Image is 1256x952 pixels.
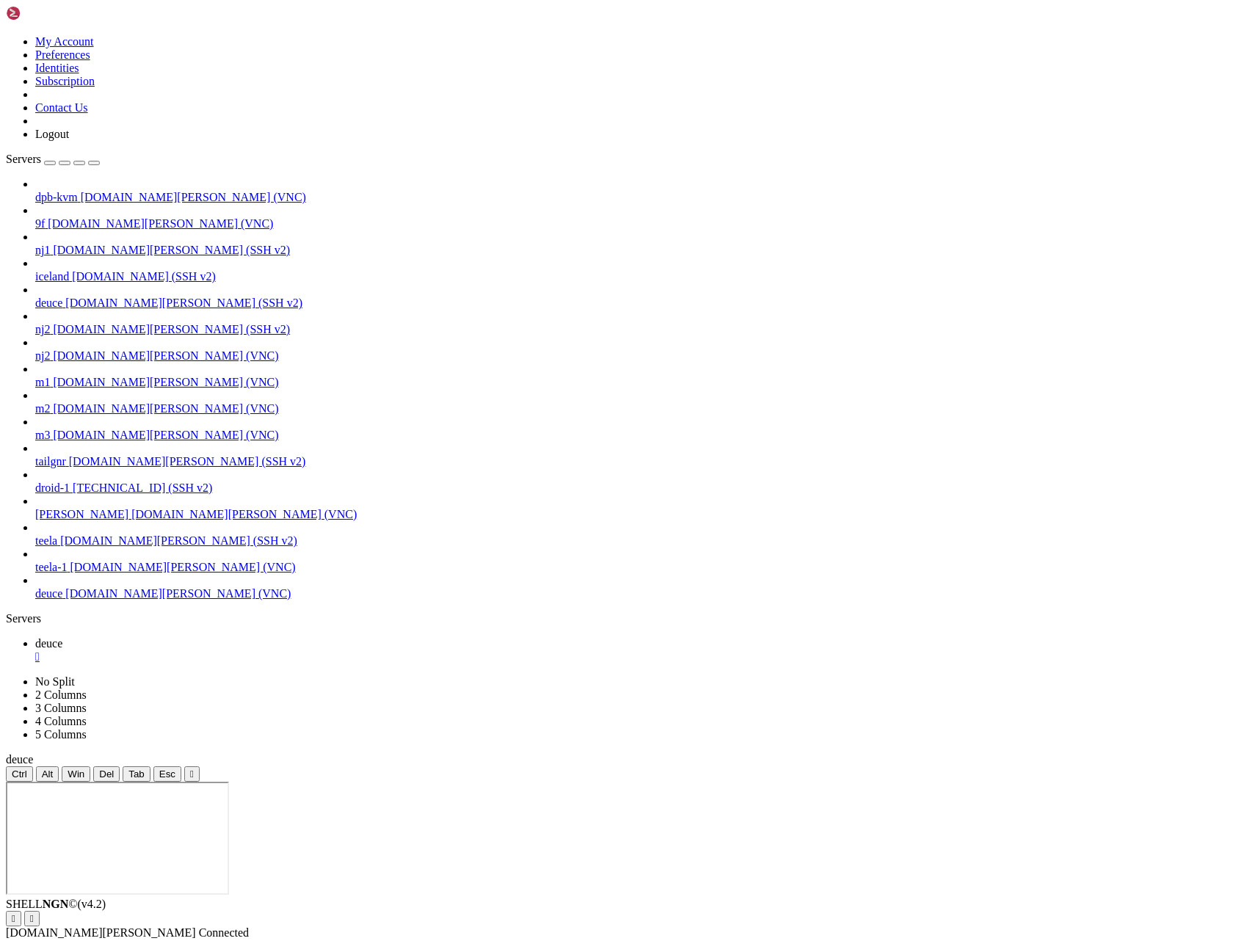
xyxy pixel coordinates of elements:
span: m2 [35,402,50,415]
span: [DOMAIN_NAME][PERSON_NAME] (SSH v2) [65,297,302,309]
a: Servers [6,153,100,165]
a: Subscription [35,75,95,87]
span: [PERSON_NAME] [35,508,128,520]
a: droid-1 [TECHNICAL_ID] (SSH v2) [35,482,1250,495]
li: teela [DOMAIN_NAME][PERSON_NAME] (SSH v2) [35,521,1250,548]
span: deuce [35,637,62,650]
span: [DOMAIN_NAME][PERSON_NAME] (VNC) [53,402,278,415]
span: Connected [199,926,249,939]
li: tailgnr [DOMAIN_NAME][PERSON_NAME] (SSH v2) [35,442,1250,468]
a: Identities [35,62,79,74]
span: [DOMAIN_NAME][PERSON_NAME] (VNC) [53,429,278,441]
a: m2 [DOMAIN_NAME][PERSON_NAME] (VNC) [35,402,1250,415]
a: nj2 [DOMAIN_NAME][PERSON_NAME] (SSH v2) [35,323,1250,336]
span: 9f [35,217,45,230]
a: m3 [DOMAIN_NAME][PERSON_NAME] (VNC) [35,429,1250,442]
span: dpb-kvm [35,191,78,203]
button:  [24,911,40,926]
span: Esc [159,768,175,780]
img: Shellngn [6,6,90,21]
div:  [30,913,34,924]
span: Win [68,768,84,780]
span: [DOMAIN_NAME][PERSON_NAME] (VNC) [81,191,306,203]
button: Alt [36,766,59,782]
span: [DOMAIN_NAME][PERSON_NAME] (SSH v2) [53,323,290,335]
button: Esc [153,766,181,782]
span: nj1 [35,244,50,256]
a: 3 Columns [35,702,87,714]
span: Ctrl [12,768,27,780]
span: Alt [42,768,54,780]
li: 9f [DOMAIN_NAME][PERSON_NAME] (VNC) [35,204,1250,230]
span: droid-1 [35,482,70,494]
a: Logout [35,128,69,140]
span: [DOMAIN_NAME][PERSON_NAME] (VNC) [70,561,296,573]
button: Del [93,766,120,782]
li: m3 [DOMAIN_NAME][PERSON_NAME] (VNC) [35,415,1250,442]
li: teela-1 [DOMAIN_NAME][PERSON_NAME] (VNC) [35,548,1250,574]
button: Ctrl [6,766,33,782]
span: 4.2.0 [78,898,106,910]
span: Del [99,768,114,780]
a: dpb-kvm [DOMAIN_NAME][PERSON_NAME] (VNC) [35,191,1250,204]
li: deuce [DOMAIN_NAME][PERSON_NAME] (SSH v2) [35,283,1250,310]
a: nj2 [DOMAIN_NAME][PERSON_NAME] (VNC) [35,349,1250,363]
span: iceland [35,270,69,283]
a: [PERSON_NAME] [DOMAIN_NAME][PERSON_NAME] (VNC) [35,508,1250,521]
a: Contact Us [35,101,88,114]
span: SHELL © [6,898,106,910]
a: My Account [35,35,94,48]
a: nj1 [DOMAIN_NAME][PERSON_NAME] (SSH v2) [35,244,1250,257]
a: deuce [DOMAIN_NAME][PERSON_NAME] (VNC) [35,587,1250,600]
span: tailgnr [35,455,66,468]
span: [DOMAIN_NAME][PERSON_NAME] (SSH v2) [60,534,297,547]
a: Preferences [35,48,90,61]
span: deuce [6,753,33,766]
li: m1 [DOMAIN_NAME][PERSON_NAME] (VNC) [35,363,1250,389]
span: Servers [6,153,41,165]
a: teela [DOMAIN_NAME][PERSON_NAME] (SSH v2) [35,534,1250,548]
span: [DOMAIN_NAME][PERSON_NAME] [6,926,196,939]
li: droid-1 [TECHNICAL_ID] (SSH v2) [35,468,1250,495]
div:  [190,768,194,780]
span: [DOMAIN_NAME] (SSH v2) [72,270,216,283]
div: Servers [6,612,1250,625]
a: 2 Columns [35,688,87,701]
div:  [12,913,15,924]
button: Tab [123,766,150,782]
a: 4 Columns [35,715,87,727]
a: m1 [DOMAIN_NAME][PERSON_NAME] (VNC) [35,376,1250,389]
span: m3 [35,429,50,441]
a: No Split [35,675,75,688]
span: deuce [35,297,62,309]
span: [DOMAIN_NAME][PERSON_NAME] (VNC) [131,508,357,520]
li: nj2 [DOMAIN_NAME][PERSON_NAME] (VNC) [35,336,1250,363]
li: nj1 [DOMAIN_NAME][PERSON_NAME] (SSH v2) [35,230,1250,257]
li: [PERSON_NAME] [DOMAIN_NAME][PERSON_NAME] (VNC) [35,495,1250,521]
a:  [35,650,1250,664]
span: deuce [35,587,62,600]
a: deuce [35,637,1250,664]
span: [DOMAIN_NAME][PERSON_NAME] (VNC) [53,349,278,362]
span: teela [35,534,57,547]
a: iceland [DOMAIN_NAME] (SSH v2) [35,270,1250,283]
span: nj2 [35,323,50,335]
span: [DOMAIN_NAME][PERSON_NAME] (VNC) [65,587,291,600]
button: Win [62,766,90,782]
span: [DOMAIN_NAME][PERSON_NAME] (VNC) [48,217,273,230]
a: deuce [DOMAIN_NAME][PERSON_NAME] (SSH v2) [35,297,1250,310]
li: dpb-kvm [DOMAIN_NAME][PERSON_NAME] (VNC) [35,178,1250,204]
li: nj2 [DOMAIN_NAME][PERSON_NAME] (SSH v2) [35,310,1250,336]
span: [DOMAIN_NAME][PERSON_NAME] (SSH v2) [53,244,290,256]
b: NGN [43,898,69,910]
span: m1 [35,376,50,388]
span: Tab [128,768,145,780]
span: teela-1 [35,561,68,573]
a: tailgnr [DOMAIN_NAME][PERSON_NAME] (SSH v2) [35,455,1250,468]
li: iceland [DOMAIN_NAME] (SSH v2) [35,257,1250,283]
button:  [184,766,200,782]
span: [TECHNICAL_ID] (SSH v2) [73,482,212,494]
span: [DOMAIN_NAME][PERSON_NAME] (VNC) [53,376,278,388]
li: m2 [DOMAIN_NAME][PERSON_NAME] (VNC) [35,389,1250,415]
